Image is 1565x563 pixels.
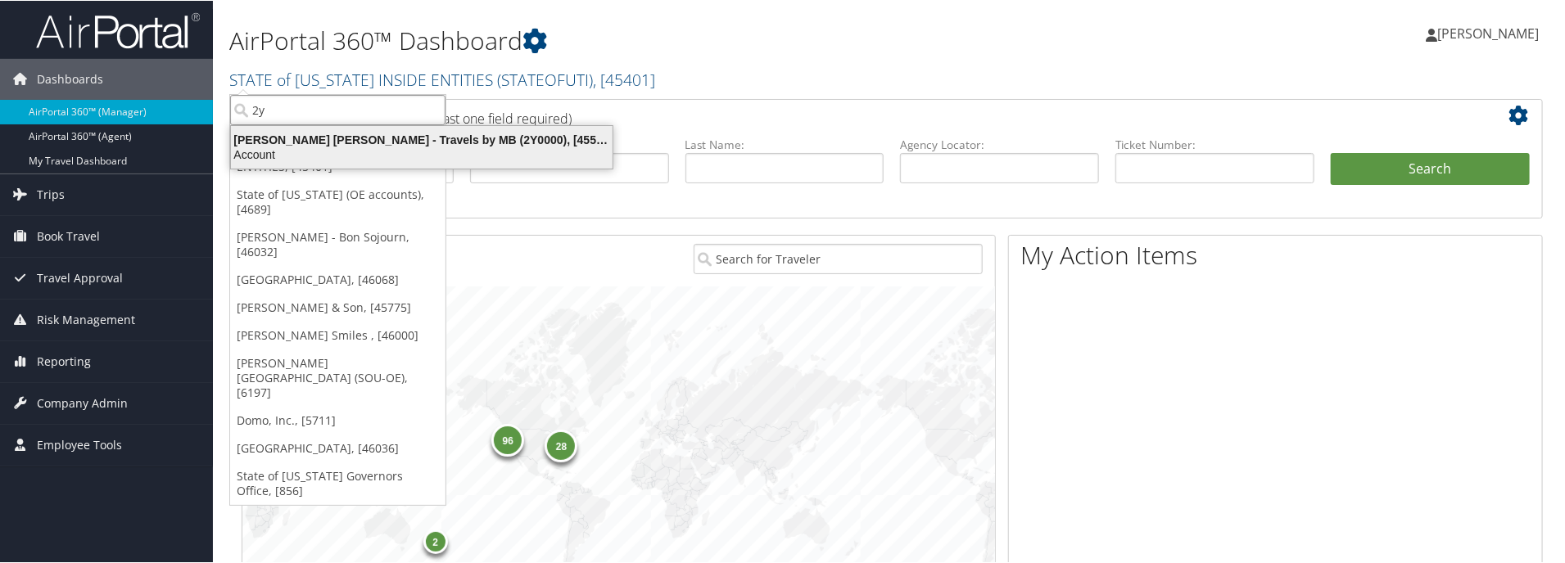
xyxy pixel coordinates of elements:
[230,321,446,349] a: [PERSON_NAME] Smiles , [46000]
[229,23,1113,57] h1: AirPortal 360™ Dashboard
[37,58,103,99] span: Dashboards
[492,423,525,456] div: 96
[230,223,446,265] a: [PERSON_NAME] - Bon Sojourn, [46032]
[221,132,622,146] div: [PERSON_NAME] [PERSON_NAME] - Travels by MB (2Y0000), [45571]
[37,257,123,298] span: Travel Approval
[415,109,572,127] span: (at least one field required)
[37,382,128,423] span: Company Admin
[230,293,446,321] a: [PERSON_NAME] & Son, [45775]
[255,101,1422,129] h2: Airtinerary Lookup
[694,243,983,273] input: Search for Traveler
[230,434,446,462] a: [GEOGRAPHIC_DATA], [46036]
[36,11,200,49] img: airportal-logo.png
[230,180,446,223] a: State of [US_STATE] (OE accounts), [4689]
[1009,237,1542,272] h1: My Action Items
[230,349,446,406] a: [PERSON_NAME][GEOGRAPHIC_DATA] (SOU-OE), [6197]
[900,136,1099,152] label: Agency Locator:
[1426,8,1555,57] a: [PERSON_NAME]
[230,406,446,434] a: Domo, Inc., [5711]
[221,146,622,161] div: Account
[1331,152,1530,185] button: Search
[230,265,446,293] a: [GEOGRAPHIC_DATA], [46068]
[230,462,446,504] a: State of [US_STATE] Governors Office, [856]
[593,68,655,90] span: , [ 45401 ]
[545,429,578,462] div: 28
[1437,24,1539,42] span: [PERSON_NAME]
[230,94,446,124] input: Search Accounts
[423,528,448,552] div: 2
[37,173,65,214] span: Trips
[37,340,91,381] span: Reporting
[37,424,122,465] span: Employee Tools
[229,68,655,90] a: STATE of [US_STATE] INSIDE ENTITIES
[497,68,593,90] span: ( STATEOFUTI )
[37,215,100,256] span: Book Travel
[685,136,884,152] label: Last Name:
[37,299,135,340] span: Risk Management
[1115,136,1314,152] label: Ticket Number:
